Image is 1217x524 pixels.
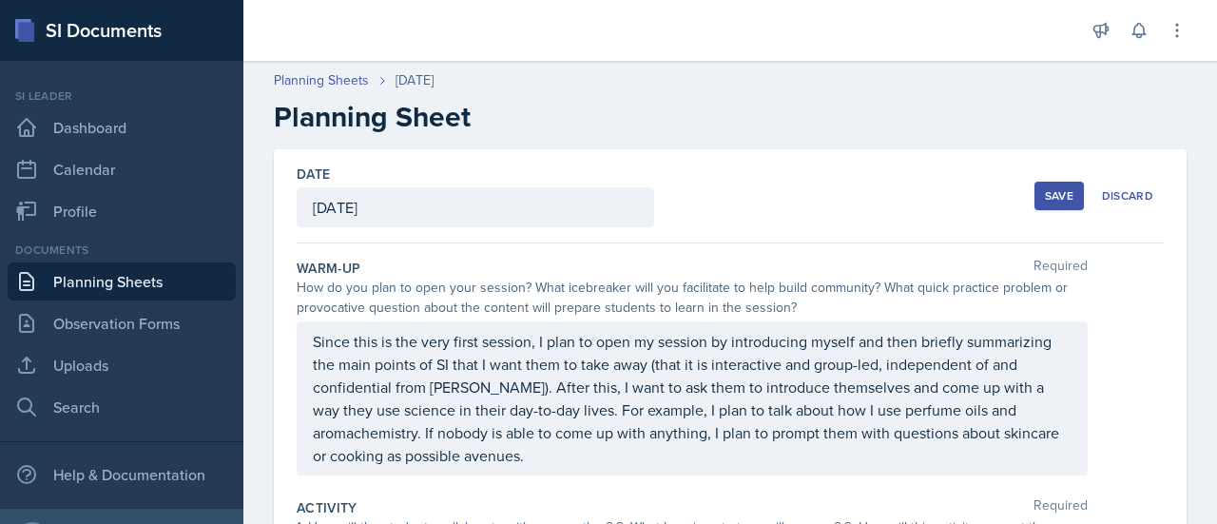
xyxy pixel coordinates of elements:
button: Discard [1091,182,1164,210]
label: Activity [297,498,357,517]
div: Help & Documentation [8,456,236,494]
div: Save [1045,188,1073,204]
div: Discard [1102,188,1153,204]
label: Warm-Up [297,259,360,278]
div: How do you plan to open your session? What icebreaker will you facilitate to help build community... [297,278,1088,318]
label: Date [297,165,330,184]
div: Documents [8,242,236,259]
a: Calendar [8,150,236,188]
p: Since this is the very first session, I plan to open my session by introducing myself and then br... [313,330,1072,467]
a: Profile [8,192,236,230]
h2: Planning Sheet [274,100,1187,134]
a: Uploads [8,346,236,384]
a: Observation Forms [8,304,236,342]
div: [DATE] [396,70,434,90]
a: Dashboard [8,108,236,146]
span: Required [1033,498,1088,517]
a: Planning Sheets [274,70,369,90]
a: Search [8,388,236,426]
a: Planning Sheets [8,262,236,301]
div: Si leader [8,87,236,105]
span: Required [1033,259,1088,278]
button: Save [1034,182,1084,210]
